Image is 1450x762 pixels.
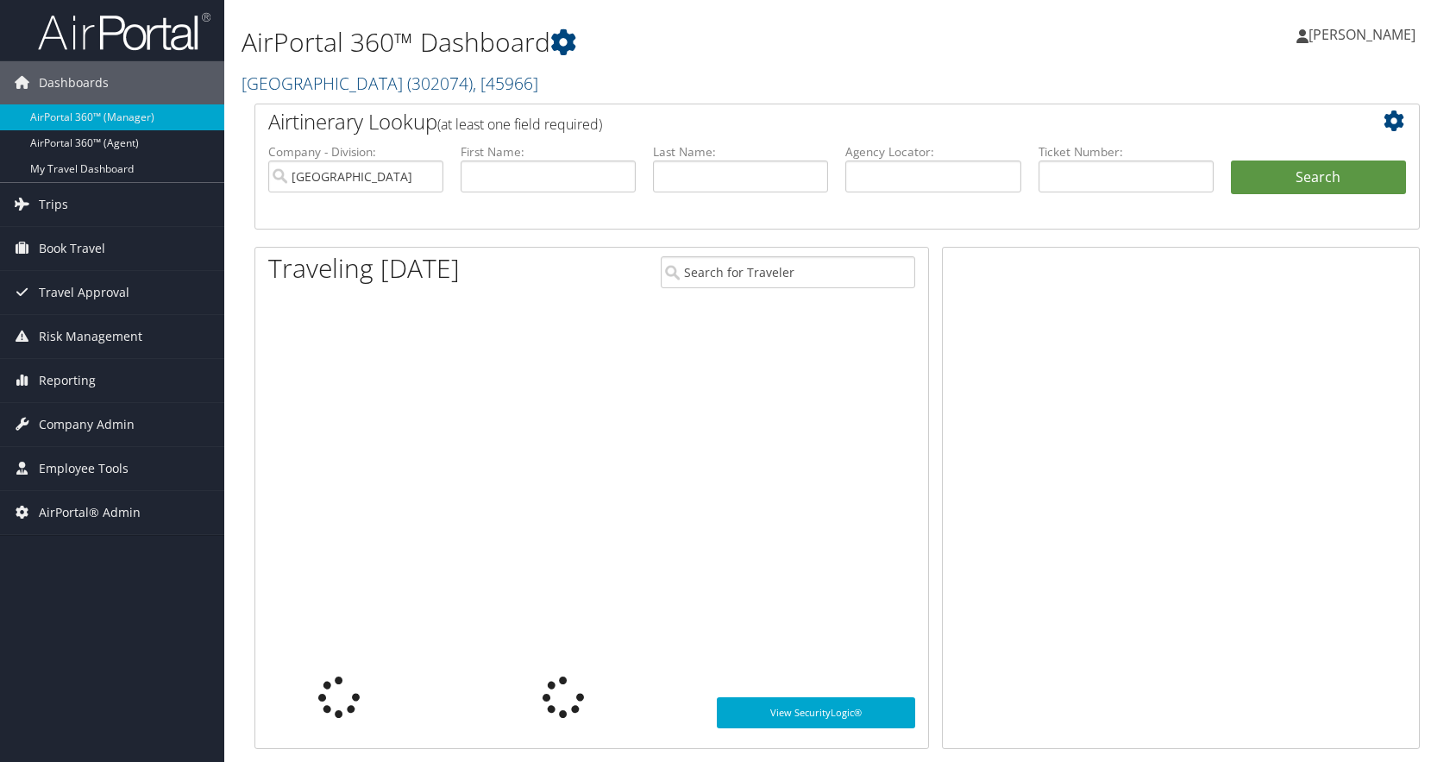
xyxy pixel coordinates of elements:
[38,11,210,52] img: airportal-logo.png
[39,359,96,402] span: Reporting
[1231,161,1406,195] button: Search
[473,72,538,95] span: , [ 45966 ]
[268,143,443,161] label: Company - Division:
[39,491,141,534] span: AirPortal® Admin
[461,143,636,161] label: First Name:
[39,447,129,490] span: Employee Tools
[39,183,68,226] span: Trips
[39,61,109,104] span: Dashboards
[437,115,602,134] span: (at least one field required)
[242,24,1036,60] h1: AirPortal 360™ Dashboard
[242,72,538,95] a: [GEOGRAPHIC_DATA]
[39,271,129,314] span: Travel Approval
[268,250,460,287] h1: Traveling [DATE]
[268,107,1309,136] h2: Airtinerary Lookup
[661,256,915,288] input: Search for Traveler
[407,72,473,95] span: ( 302074 )
[653,143,828,161] label: Last Name:
[39,403,135,446] span: Company Admin
[1296,9,1433,60] a: [PERSON_NAME]
[717,697,915,728] a: View SecurityLogic®
[1309,25,1415,44] span: [PERSON_NAME]
[1039,143,1214,161] label: Ticket Number:
[39,315,142,358] span: Risk Management
[845,143,1020,161] label: Agency Locator:
[39,227,105,270] span: Book Travel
